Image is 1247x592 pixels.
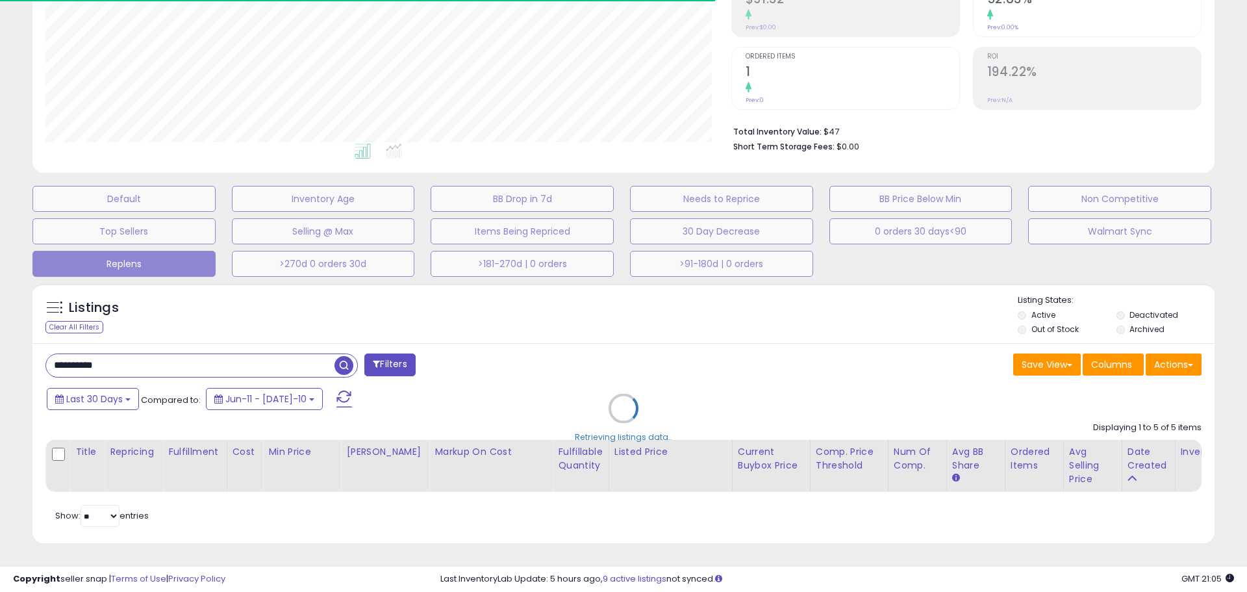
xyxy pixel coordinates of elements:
b: Short Term Storage Fees: [733,141,835,152]
button: BB Drop in 7d [431,186,614,212]
button: >91-180d | 0 orders [630,251,813,277]
button: 30 Day Decrease [630,218,813,244]
a: 9 active listings [603,573,666,585]
button: Non Competitive [1028,186,1211,212]
button: Walmart Sync [1028,218,1211,244]
button: Default [32,186,216,212]
h2: 194.22% [987,64,1201,82]
small: Prev: $0.00 [746,23,776,31]
button: Items Being Repriced [431,218,614,244]
button: 0 orders 30 days<90 [829,218,1013,244]
button: Replens [32,251,216,277]
button: >181-270d | 0 orders [431,251,614,277]
span: $0.00 [837,140,859,153]
span: 2025-08-10 21:05 GMT [1181,573,1234,585]
a: Terms of Use [111,573,166,585]
b: Total Inventory Value: [733,126,822,137]
button: Top Sellers [32,218,216,244]
h2: 1 [746,64,959,82]
span: Ordered Items [746,53,959,60]
small: Prev: N/A [987,96,1013,104]
div: seller snap | | [13,573,225,586]
strong: Copyright [13,573,60,585]
small: Prev: 0.00% [987,23,1018,31]
li: $47 [733,123,1192,138]
button: BB Price Below Min [829,186,1013,212]
button: Selling @ Max [232,218,415,244]
small: Prev: 0 [746,96,764,104]
div: Last InventoryLab Update: 5 hours ago, not synced. [440,573,1234,586]
button: Inventory Age [232,186,415,212]
div: Retrieving listings data.. [575,431,672,443]
button: >270d 0 orders 30d [232,251,415,277]
button: Needs to Reprice [630,186,813,212]
a: Privacy Policy [168,573,225,585]
span: ROI [987,53,1201,60]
